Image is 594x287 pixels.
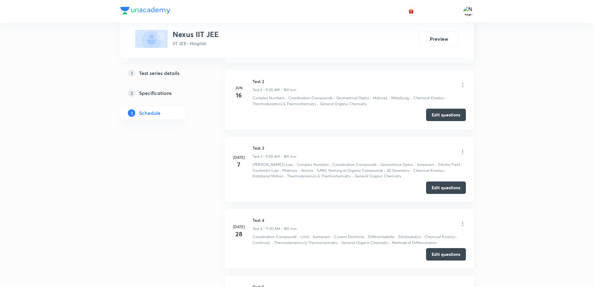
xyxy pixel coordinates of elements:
h3: Nexus IIT JEE [173,30,219,39]
p: [PERSON_NAME]'s Law [253,162,293,167]
div: · [411,95,412,101]
p: Complex Numbers [253,95,285,101]
div: · [310,234,312,240]
div: · [370,95,372,101]
h6: Jun [233,85,245,91]
div: · [318,101,319,107]
img: Naresh Kumar [463,6,474,16]
p: 2 [128,89,135,97]
div: · [332,234,333,240]
p: Test 2 • 9:00 AM • 180 min [253,87,296,93]
h6: [DATE] [233,224,245,229]
p: Isomerism [313,234,330,240]
h5: Test series details [139,69,179,77]
p: Complex Numbers [297,162,329,167]
p: General Organic Chemistry [320,101,367,107]
div: · [445,95,447,101]
div: · [415,162,416,167]
a: 2Specifications [120,87,205,99]
h6: [DATE] [233,154,245,160]
div: · [461,162,462,167]
p: Coordination Compounds [253,234,297,240]
div: · [411,168,412,173]
p: Limit [300,234,309,240]
p: Thermodynamics & Thermochemistry [287,173,351,179]
button: Edit questions [426,109,466,121]
p: Coulomb's Law [253,168,279,173]
div: · [378,162,379,167]
p: 3 [128,109,135,117]
p: Rotational Motion [253,173,283,179]
p: Thermodynamics & Thermochemistry [274,240,338,246]
p: 1 [128,69,135,77]
button: Preview [419,31,459,46]
p: Vectors [301,168,313,173]
div: · [285,173,286,179]
div: · [271,240,273,246]
p: Electrostatics [398,234,421,240]
div: · [280,168,281,173]
p: Differentiability [368,234,395,240]
h6: Test 4 [253,217,297,223]
p: General Organic Chemistry [341,240,388,246]
p: General Organic Chemistry [355,173,401,179]
p: Isomerism [417,162,434,167]
div: · [457,234,458,240]
h4: 7 [233,160,245,169]
button: Edit questions [426,181,466,194]
p: Methods of Differentiation [392,240,437,246]
div: · [422,234,423,240]
p: Metallurgy [391,95,410,101]
div: · [330,162,331,167]
div: · [298,234,299,240]
div: · [352,173,353,179]
h6: Test 2 [253,78,296,85]
p: Test 3 • 9:00 AM • 180 min [253,154,296,159]
p: Chemical Kinetics [413,168,444,173]
img: Company Logo [120,7,170,14]
h4: 28 [233,229,245,239]
a: 1Test series details [120,67,205,79]
p: Coordination Compounds [288,95,332,101]
h6: Test 3 [253,145,296,151]
div: · [389,240,391,246]
div: · [334,95,335,101]
p: Chemical Kinetics [425,234,455,240]
p: Matrices [282,168,297,173]
p: 3D Geometry [387,168,409,173]
p: Geometrical Optics [380,162,413,167]
p: IIT JEE • Hinglish [173,40,219,47]
p: Continuity [253,240,270,246]
button: Edit questions [426,248,466,261]
img: avatar [408,8,414,14]
div: · [314,168,316,173]
h5: Specifications [139,89,172,97]
h4: 16 [233,91,245,100]
p: IUPAC Naming of Organic Compounds [317,168,383,173]
p: Coordination Compounds [332,162,377,167]
p: Thermodynamics & Thermochemistry [253,101,316,107]
p: Electric Field [438,162,460,167]
div: · [286,95,287,101]
div: · [389,95,390,101]
div: · [436,162,437,167]
div: · [396,234,397,240]
div: · [339,240,340,246]
a: Company Logo [120,7,170,16]
img: fallback-thumbnail.png [135,30,168,48]
div: · [298,168,299,173]
div: · [445,168,446,173]
p: Test 4 • 9:00 AM • 180 min [253,226,297,232]
h5: Schedule [139,109,160,117]
div: · [294,162,295,167]
p: Matrices [373,95,387,101]
p: Geometrical Optics [336,95,369,101]
p: Chemical Kinetics [413,95,444,101]
div: · [366,234,367,240]
button: avatar [406,6,416,16]
div: · [384,168,385,173]
p: Current Electricity [334,234,364,240]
